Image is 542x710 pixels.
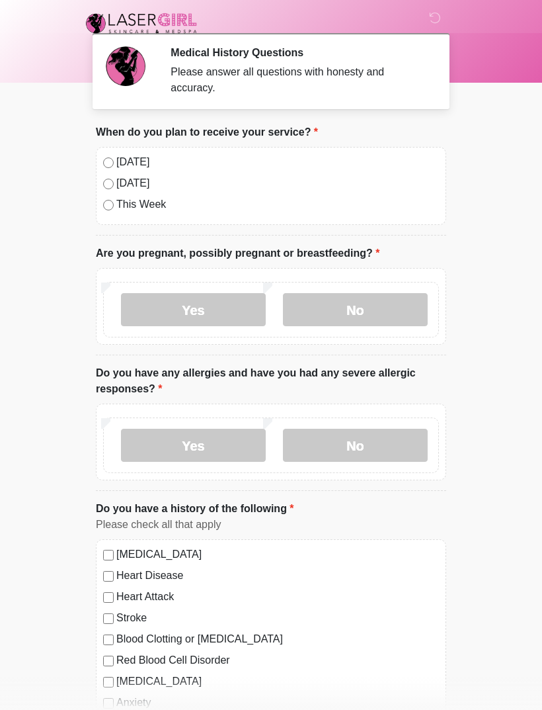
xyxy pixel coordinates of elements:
[96,245,379,261] label: Are you pregnant, possibly pregnant or breastfeeding?
[103,592,114,603] input: Heart Attack
[283,293,428,326] label: No
[96,517,446,533] div: Please check all that apply
[103,157,114,168] input: [DATE]
[106,46,145,86] img: Agent Avatar
[96,501,294,517] label: Do you have a history of the following
[116,175,439,191] label: [DATE]
[171,64,426,96] div: Please answer all questions with honesty and accuracy.
[83,10,200,36] img: Laser Girl Med Spa LLC Logo
[116,547,439,562] label: [MEDICAL_DATA]
[103,179,114,189] input: [DATE]
[96,124,318,140] label: When do you plan to receive your service?
[103,550,114,560] input: [MEDICAL_DATA]
[103,656,114,666] input: Red Blood Cell Disorder
[103,698,114,709] input: Anxiety
[116,568,439,584] label: Heart Disease
[103,635,114,645] input: Blood Clotting or [MEDICAL_DATA]
[171,46,426,59] h2: Medical History Questions
[116,197,439,212] label: This Week
[121,293,266,326] label: Yes
[116,154,439,170] label: [DATE]
[103,200,114,210] input: This Week
[103,677,114,688] input: [MEDICAL_DATA]
[116,631,439,647] label: Blood Clotting or [MEDICAL_DATA]
[116,610,439,626] label: Stroke
[116,589,439,605] label: Heart Attack
[103,571,114,582] input: Heart Disease
[116,674,439,689] label: [MEDICAL_DATA]
[283,429,428,462] label: No
[96,365,446,397] label: Do you have any allergies and have you had any severe allergic responses?
[103,613,114,624] input: Stroke
[121,429,266,462] label: Yes
[116,652,439,668] label: Red Blood Cell Disorder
